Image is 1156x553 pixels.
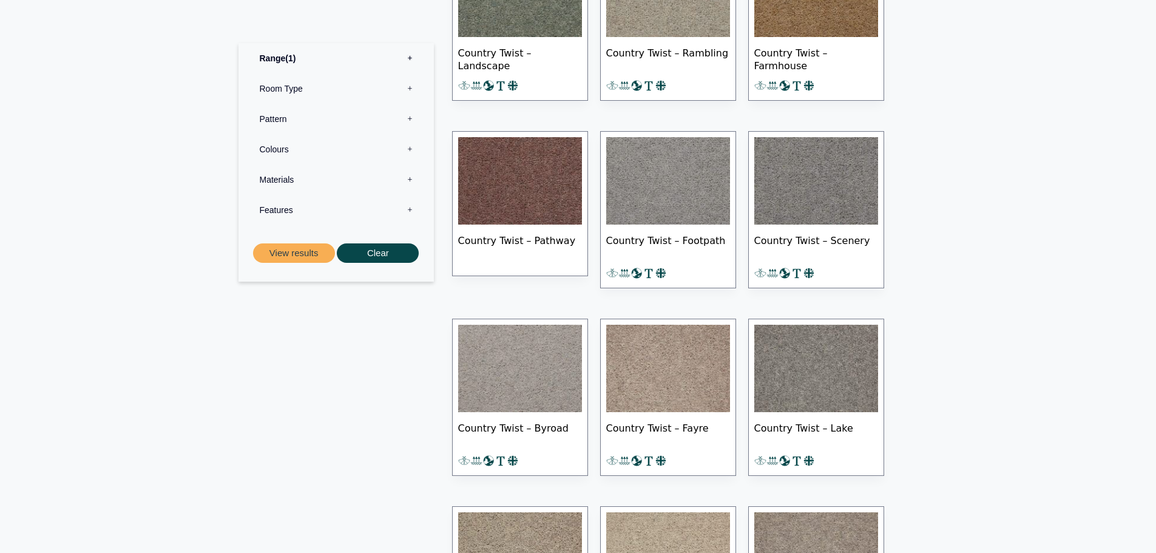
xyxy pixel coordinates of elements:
[748,319,884,476] a: Country Twist – Lake
[458,412,582,455] span: Country Twist – Byroad
[600,131,736,288] a: Country Twist – Footpath
[248,164,425,194] label: Materials
[600,319,736,476] a: Country Twist – Fayre
[452,131,588,276] a: Country Twist – Pathway
[248,194,425,225] label: Features
[248,42,425,73] label: Range
[458,225,582,267] span: Country Twist – Pathway
[606,412,730,455] span: Country Twist – Fayre
[248,103,425,134] label: Pattern
[248,73,425,103] label: Room Type
[754,412,878,455] span: Country Twist – Lake
[452,319,588,476] a: Country Twist – Byroad
[248,134,425,164] label: Colours
[754,225,878,267] span: Country Twist – Scenery
[754,37,878,80] span: Country Twist – Farmhouse
[253,243,335,263] button: View results
[458,37,582,80] span: Country Twist – Landscape
[606,37,730,80] span: Country Twist – Rambling
[337,243,419,263] button: Clear
[285,53,296,63] span: 1
[606,225,730,267] span: Country Twist – Footpath
[748,131,884,288] a: Country Twist – Scenery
